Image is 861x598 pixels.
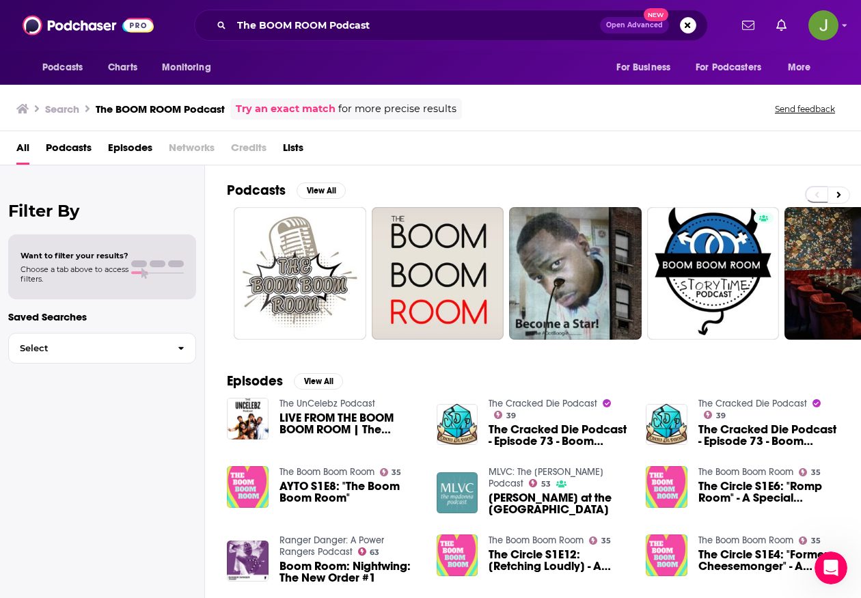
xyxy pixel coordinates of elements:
img: Boom Room: Nightwing: The New Order #1 [227,541,269,582]
a: The Circle S1E6: "Romp Room" - A Special Presentation by The Boom Boom Room [698,480,839,504]
span: 39 [506,413,516,419]
a: The UnCelebz Podcast [279,398,375,409]
span: Credits [231,137,266,165]
a: The Circle S1E12: [Retching Loudly] - A Special Presentation by The Boom Boom Room [489,549,629,572]
a: The Cracked Die Podcast [698,398,807,409]
button: open menu [152,55,228,81]
button: open menu [687,55,781,81]
a: Boom Room: Nightwing: The New Order #1 [279,560,420,584]
span: Logged in as jon47193 [808,10,838,40]
span: 63 [370,549,379,556]
a: 63 [358,547,380,556]
img: Madonna at the Boom Boom Room [437,472,478,514]
a: Lists [283,137,303,165]
span: 35 [811,470,821,476]
a: LIVE FROM THE BOOM BOOM ROOM | The Uncelebz Podcast Episode 37 [227,398,269,439]
a: 35 [380,468,402,476]
button: open menu [778,55,828,81]
a: The Boom Boom Room [698,466,793,478]
img: AYTO S1E8: "The Boom Boom Room" [227,466,269,508]
img: The Circle S1E4: "Former Cheesemonger" - A Special Presentation by The Boom Boom Room [646,534,687,576]
span: Episodes [108,137,152,165]
a: The Boom Boom Room [489,534,584,546]
a: 35 [799,536,821,545]
a: EpisodesView All [227,372,343,390]
button: open menu [33,55,100,81]
span: Open Advanced [606,22,663,29]
button: Show profile menu [808,10,838,40]
a: The Circle S1E4: "Former Cheesemonger" - A Special Presentation by The Boom Boom Room [698,549,839,572]
a: Madonna at the Boom Boom Room [489,492,629,515]
img: The Circle S1E12: [Retching Loudly] - A Special Presentation by The Boom Boom Room [437,534,478,576]
span: 35 [811,538,821,544]
img: User Profile [808,10,838,40]
a: 39 [704,411,726,419]
h2: Episodes [227,372,283,390]
img: The Cracked Die Podcast - Episode 73 - Boom Shake the Room [646,404,687,446]
img: The Circle S1E6: "Romp Room" - A Special Presentation by The Boom Boom Room [646,466,687,508]
img: The Cracked Die Podcast - Episode 73 - Boom Shake the Room [437,404,478,446]
span: Choose a tab above to access filters. [20,264,128,284]
img: Podchaser - Follow, Share and Rate Podcasts [23,12,154,38]
span: for more precise results [338,101,456,117]
span: For Podcasters [696,58,761,77]
button: open menu [607,55,687,81]
span: New [644,8,668,21]
h2: Podcasts [227,182,286,199]
h3: Search [45,103,79,115]
p: Saved Searches [8,310,196,323]
span: 53 [541,481,551,487]
a: Charts [99,55,146,81]
a: AYTO S1E8: "The Boom Boom Room" [279,480,420,504]
iframe: Intercom live chat [815,552,847,584]
span: [PERSON_NAME] at the [GEOGRAPHIC_DATA] [489,492,629,515]
a: Show notifications dropdown [737,14,760,37]
span: For Business [616,58,670,77]
h2: Filter By [8,201,196,221]
a: The Boom Boom Room [279,466,374,478]
div: Search podcasts, credits, & more... [194,10,708,41]
a: 53 [529,479,551,487]
span: Podcasts [42,58,83,77]
button: Open AdvancedNew [600,17,669,33]
a: 35 [799,468,821,476]
span: Networks [169,137,215,165]
span: Want to filter your results? [20,251,128,260]
button: Select [8,333,196,364]
a: The Cracked Die Podcast - Episode 73 - Boom Shake the Room [698,424,839,447]
span: Charts [108,58,137,77]
a: The Cracked Die Podcast - Episode 73 - Boom Shake the Room [489,424,629,447]
button: View All [297,182,346,199]
a: Podcasts [46,137,92,165]
a: The Boom Boom Room [698,534,793,546]
button: Send feedback [771,103,839,115]
span: Monitoring [162,58,210,77]
a: LIVE FROM THE BOOM BOOM ROOM | The Uncelebz Podcast Episode 37 [279,412,420,435]
span: 35 [601,538,611,544]
span: 35 [392,470,401,476]
a: All [16,137,29,165]
span: More [788,58,811,77]
h3: The BOOM ROOM Podcast [96,103,225,115]
a: The Cracked Die Podcast [489,398,597,409]
a: 35 [589,536,611,545]
a: Show notifications dropdown [771,14,792,37]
